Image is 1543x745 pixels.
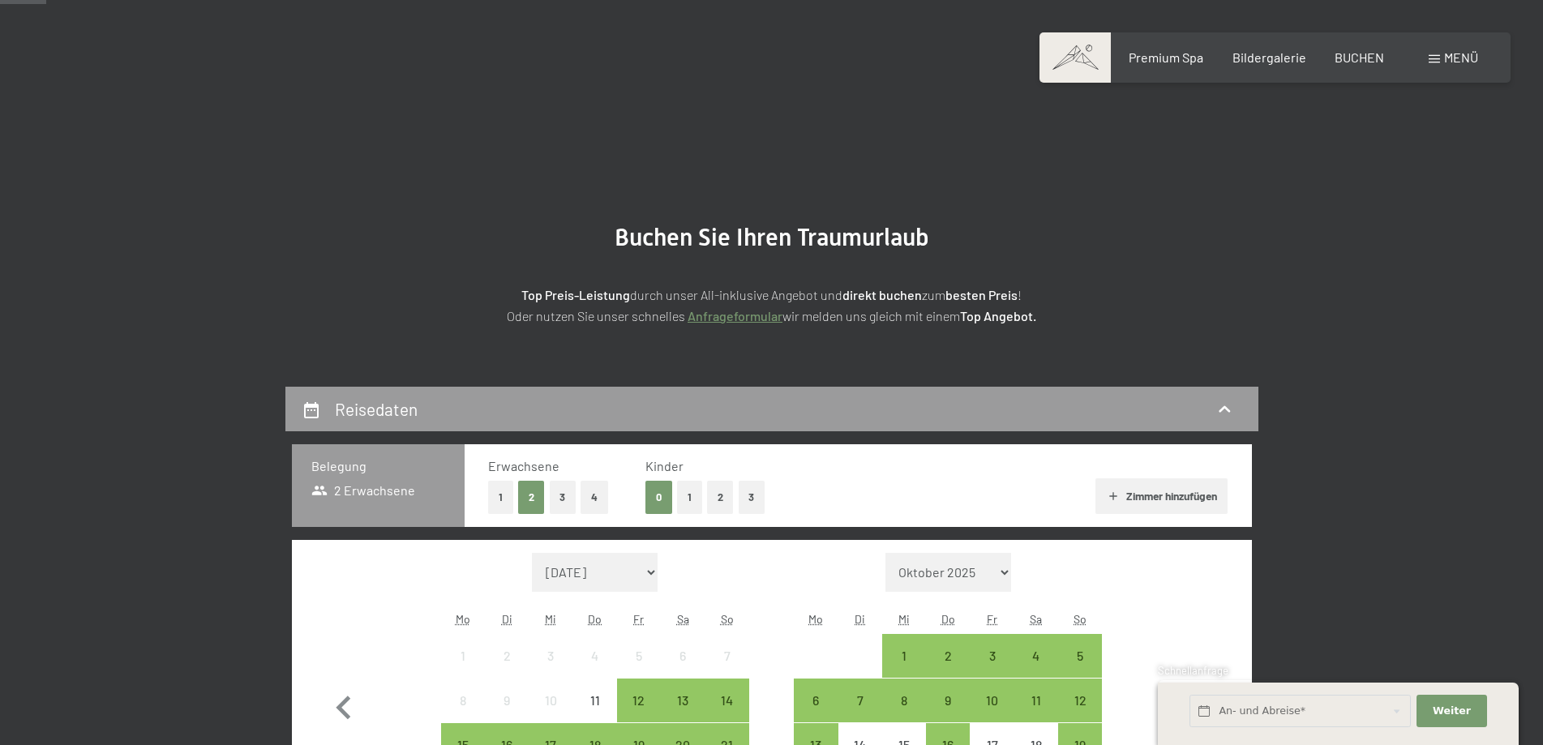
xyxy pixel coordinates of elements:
[882,634,926,678] div: Wed Oct 01 2025
[884,694,924,734] div: 8
[1058,679,1102,722] div: Anreise möglich
[1335,49,1384,65] a: BUCHEN
[661,679,705,722] div: Anreise möglich
[529,634,572,678] div: Anreise nicht möglich
[441,634,485,678] div: Anreise nicht möglich
[486,649,527,690] div: 2
[1058,634,1102,678] div: Sun Oct 05 2025
[987,612,997,626] abbr: Freitag
[1030,612,1042,626] abbr: Samstag
[1014,679,1058,722] div: Sat Oct 11 2025
[311,482,416,499] span: 2 Erwachsene
[485,679,529,722] div: Tue Sep 09 2025
[1433,704,1471,718] span: Weiter
[1444,49,1478,65] span: Menü
[550,481,576,514] button: 3
[882,679,926,722] div: Wed Oct 08 2025
[842,287,922,302] strong: direkt buchen
[335,399,418,419] h2: Reisedaten
[970,679,1014,722] div: Anreise möglich
[530,694,571,734] div: 10
[443,649,483,690] div: 1
[485,634,529,678] div: Tue Sep 02 2025
[645,458,684,473] span: Kinder
[645,481,672,514] button: 0
[1060,694,1100,734] div: 12
[617,634,661,678] div: Anreise nicht möglich
[688,308,782,323] a: Anfrageformular
[545,612,556,626] abbr: Mittwoch
[521,287,630,302] strong: Top Preis-Leistung
[441,634,485,678] div: Mon Sep 01 2025
[573,634,617,678] div: Anreise nicht möglich
[840,694,881,734] div: 7
[677,481,702,514] button: 1
[581,481,608,514] button: 4
[705,634,748,678] div: Sun Sep 07 2025
[488,458,559,473] span: Erwachsene
[706,649,747,690] div: 7
[617,679,661,722] div: Anreise möglich
[1016,649,1057,690] div: 4
[707,481,734,514] button: 2
[1014,679,1058,722] div: Anreise möglich
[739,481,765,514] button: 3
[794,679,838,722] div: Mon Oct 06 2025
[928,649,968,690] div: 2
[1129,49,1203,65] a: Premium Spa
[485,679,529,722] div: Anreise nicht möglich
[971,649,1012,690] div: 3
[619,649,659,690] div: 5
[926,634,970,678] div: Anreise möglich
[882,679,926,722] div: Anreise möglich
[530,649,571,690] div: 3
[575,649,615,690] div: 4
[661,634,705,678] div: Sat Sep 06 2025
[575,694,615,734] div: 11
[661,679,705,722] div: Sat Sep 13 2025
[661,634,705,678] div: Anreise nicht möglich
[311,457,445,475] h3: Belegung
[1058,679,1102,722] div: Sun Oct 12 2025
[941,612,955,626] abbr: Donnerstag
[1074,612,1087,626] abbr: Sonntag
[662,694,703,734] div: 13
[1232,49,1306,65] a: Bildergalerie
[502,612,512,626] abbr: Dienstag
[970,634,1014,678] div: Anreise möglich
[443,694,483,734] div: 8
[529,679,572,722] div: Wed Sep 10 2025
[529,679,572,722] div: Anreise nicht möglich
[633,612,644,626] abbr: Freitag
[1095,478,1228,514] button: Zimmer hinzufügen
[619,694,659,734] div: 12
[617,634,661,678] div: Fri Sep 05 2025
[573,634,617,678] div: Thu Sep 04 2025
[705,679,748,722] div: Anreise möglich
[945,287,1018,302] strong: besten Preis
[926,679,970,722] div: Anreise möglich
[926,634,970,678] div: Thu Oct 02 2025
[486,694,527,734] div: 9
[573,679,617,722] div: Anreise nicht möglich
[1058,634,1102,678] div: Anreise möglich
[838,679,882,722] div: Anreise möglich
[705,634,748,678] div: Anreise nicht möglich
[488,481,513,514] button: 1
[366,285,1177,326] p: durch unser All-inklusive Angebot und zum ! Oder nutzen Sie unser schnelles wir melden uns gleich...
[617,679,661,722] div: Fri Sep 12 2025
[1014,634,1058,678] div: Anreise möglich
[677,612,689,626] abbr: Samstag
[518,481,545,514] button: 2
[706,694,747,734] div: 14
[705,679,748,722] div: Sun Sep 14 2025
[1158,664,1228,677] span: Schnellanfrage
[882,634,926,678] div: Anreise möglich
[898,612,910,626] abbr: Mittwoch
[588,612,602,626] abbr: Donnerstag
[529,634,572,678] div: Wed Sep 03 2025
[1016,694,1057,734] div: 11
